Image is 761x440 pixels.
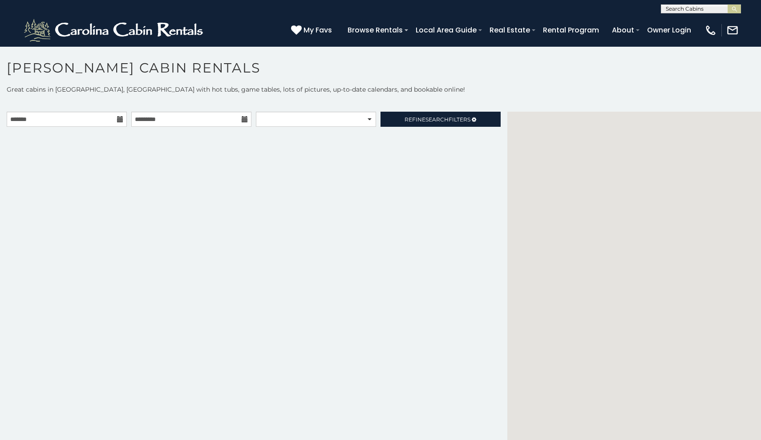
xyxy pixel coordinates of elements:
a: Owner Login [643,22,696,38]
a: My Favs [291,24,334,36]
a: Local Area Guide [411,22,481,38]
img: mail-regular-white.png [726,24,739,36]
a: Rental Program [538,22,603,38]
span: My Favs [304,24,332,36]
a: RefineSearchFilters [380,112,501,127]
a: Real Estate [485,22,534,38]
span: Search [425,116,449,123]
img: White-1-2.png [22,17,207,44]
img: phone-regular-white.png [704,24,717,36]
span: Refine Filters [405,116,470,123]
a: About [607,22,639,38]
a: Browse Rentals [343,22,407,38]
